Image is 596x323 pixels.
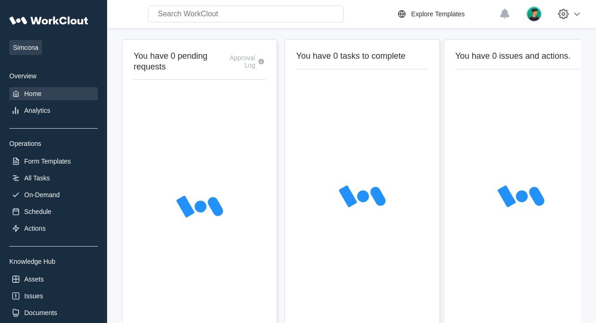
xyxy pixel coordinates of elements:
a: Schedule [9,205,98,218]
a: Assets [9,273,98,286]
div: On-Demand [24,191,60,199]
h2: You have 0 tasks to complete [296,51,428,62]
div: Analytics [24,107,50,114]
div: Overview [9,72,98,80]
a: On-Demand [9,188,98,201]
div: Actions [24,225,46,232]
div: Approval Log [223,54,255,69]
a: Home [9,87,98,100]
h2: You have 0 issues and actions. [455,51,587,62]
div: Form Templates [24,158,71,165]
a: Form Templates [9,155,98,168]
div: Schedule [24,208,51,215]
a: Actions [9,222,98,235]
div: All Tasks [24,174,50,182]
div: Home [24,90,41,97]
input: Search WorkClout [148,6,344,22]
div: Issues [24,292,43,300]
a: All Tasks [9,172,98,185]
div: Knowledge Hub [9,258,98,265]
span: Simcona [9,40,42,55]
h2: You have 0 pending requests [134,51,223,72]
div: Operations [9,140,98,147]
a: Analytics [9,104,98,117]
a: Issues [9,289,98,302]
a: Documents [9,306,98,319]
div: Assets [24,275,44,283]
img: user.png [526,6,542,22]
div: Explore Templates [411,10,465,18]
a: Explore Templates [396,8,494,20]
